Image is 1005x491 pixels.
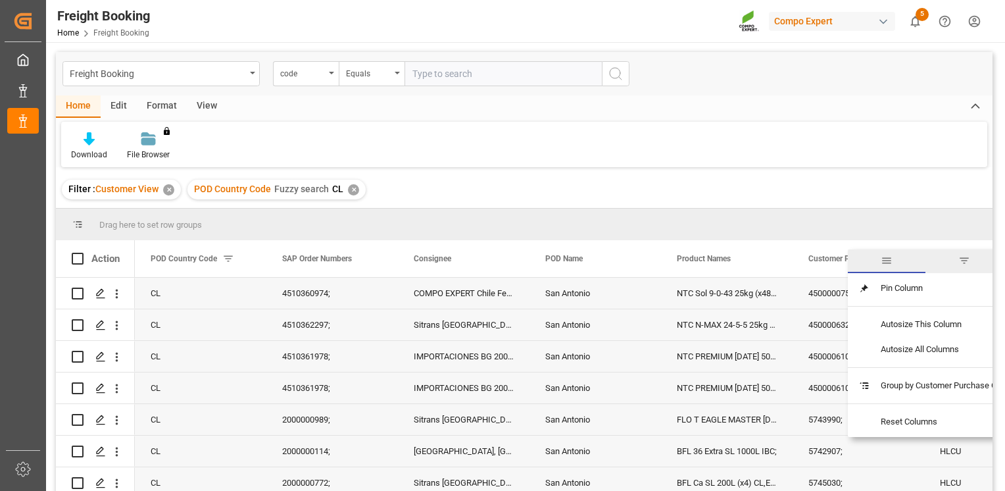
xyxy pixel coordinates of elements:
div: Action [91,253,120,265]
div: IMPORTACIONES BG 2004, C.A. [398,373,529,403]
button: open menu [339,61,404,86]
button: open menu [62,61,260,86]
div: Equals [346,65,391,80]
div: Press SPACE to select this row. [56,341,135,373]
div: 4500000751; [793,278,924,309]
span: filter [925,249,1003,273]
a: Home [57,28,79,38]
span: Customer Purchase Order Numbers [808,254,896,263]
div: Freight Booking [57,6,150,26]
div: NTC Sol 9-0-43 25kg (x48) INT MSE; [661,278,793,309]
div: 2000000114; [266,436,398,467]
div: View [187,95,227,118]
div: CL [135,341,266,372]
div: Edit [101,95,137,118]
div: San Antonio [529,436,661,467]
span: Product Names [677,254,731,263]
button: show 5 new notifications [900,7,930,36]
span: Fuzzy search [274,184,329,194]
div: CL [135,436,266,467]
div: CL [135,404,266,435]
div: Sitrans [GEOGRAPHIC_DATA] [398,309,529,340]
div: FLO T EAGLE MASTER [DATE] 25kg (x42) WW; FLO T TURF 20-5-8 25kg (x42) WW; [661,404,793,435]
img: Screenshot%202023-09-29%20at%2010.02.21.png_1712312052.png [739,10,760,33]
div: San Antonio [529,373,661,403]
input: Type to search [404,61,602,86]
div: Sitrans [GEOGRAPHIC_DATA] [398,404,529,435]
div: NTC PREMIUM [DATE] 50kg (x25) INT MTO; [661,373,793,403]
button: open menu [273,61,339,86]
div: Press SPACE to select this row. [56,373,135,404]
div: 4510361978; [266,341,398,372]
div: San Antonio [529,404,661,435]
div: Press SPACE to select this row. [56,404,135,436]
div: CL [135,373,266,403]
button: Compo Expert [769,9,900,34]
div: 4500006326; [793,309,924,340]
div: ✕ [348,184,359,195]
div: CL [135,278,266,309]
div: Compo Expert [769,12,895,31]
div: 5743990; [793,404,924,435]
div: San Antonio [529,309,661,340]
div: code [280,65,325,80]
span: CL [332,184,343,194]
div: 4510362297; [266,309,398,340]
div: Home [56,95,101,118]
span: SAP Order Numbers [282,254,352,263]
div: BFL 36 Extra SL 1000L IBC; [661,436,793,467]
div: 4510360974; [266,278,398,309]
span: Customer View [95,184,159,194]
span: Drag here to set row groups [99,220,202,230]
div: Press SPACE to select this row. [56,309,135,341]
div: Press SPACE to select this row. [56,278,135,309]
div: IMPORTACIONES BG 2004, C.A. [398,341,529,372]
div: COMPO EXPERT Chile Ferti. Ltda [398,278,529,309]
div: 5742907; [793,436,924,467]
div: ✕ [163,184,174,195]
button: search button [602,61,629,86]
span: 5 [916,8,929,21]
span: Filter : [68,184,95,194]
div: NTC PREMIUM [DATE] 50kg (x25) INT MTO; [661,341,793,372]
div: Download [71,149,107,161]
div: 2000000989; [266,404,398,435]
span: POD Country Code [151,254,217,263]
div: Press SPACE to select this row. [56,436,135,467]
div: Format [137,95,187,118]
div: NTC N-MAX 24-5-5 25kg (x42) WW MTO; [661,309,793,340]
button: Help Center [930,7,960,36]
div: 4510361978; [266,373,398,403]
div: CL [135,309,266,340]
span: Consignee [414,254,451,263]
div: Freight Booking [70,65,245,81]
span: general [848,249,925,273]
div: San Antonio [529,278,661,309]
div: 4500006107; [793,341,924,372]
span: POD Name [545,254,583,263]
div: [GEOGRAPHIC_DATA], [GEOGRAPHIC_DATA] [398,436,529,467]
div: San Antonio [529,341,661,372]
div: 4500006107; [793,373,924,403]
span: POD Country Code [194,184,271,194]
